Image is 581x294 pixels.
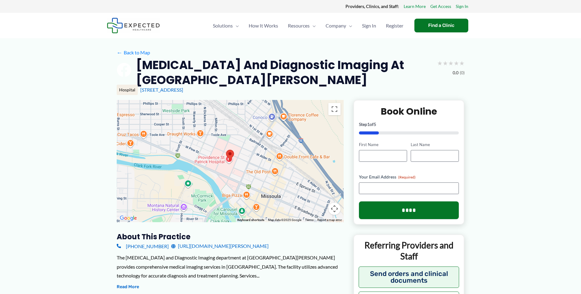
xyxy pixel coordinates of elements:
a: Learn More [404,2,426,10]
a: [STREET_ADDRESS] [140,87,183,93]
span: ★ [448,57,454,69]
img: Google [118,214,138,222]
span: Sign In [362,15,376,36]
span: ★ [459,57,465,69]
label: Your Email Address [359,174,459,180]
a: Find a Clinic [414,19,468,32]
button: Toggle fullscreen view [328,103,341,115]
span: ★ [437,57,443,69]
span: How It Works [249,15,278,36]
button: Keyboard shortcuts [237,218,264,222]
span: Resources [288,15,310,36]
a: ←Back to Map [117,48,150,57]
div: The [MEDICAL_DATA] and Diagnostic Imaging department at [GEOGRAPHIC_DATA][PERSON_NAME] provides c... [117,253,344,280]
a: How It Works [244,15,283,36]
h2: Book Online [359,105,459,117]
button: Map camera controls [328,203,341,215]
a: Sign In [357,15,381,36]
a: Get Access [430,2,451,10]
span: Menu Toggle [310,15,316,36]
span: (0) [460,69,465,77]
a: Sign In [456,2,468,10]
nav: Primary Site Navigation [208,15,408,36]
button: Send orders and clinical documents [359,266,459,288]
label: Last Name [411,142,459,148]
span: ← [117,50,123,55]
a: [URL][DOMAIN_NAME][PERSON_NAME] [171,241,269,251]
span: Menu Toggle [233,15,239,36]
span: Register [386,15,403,36]
a: [PHONE_NUMBER] [117,241,169,251]
p: Step of [359,122,459,127]
span: ★ [454,57,459,69]
a: ResourcesMenu Toggle [283,15,321,36]
p: Referring Providers and Staff [359,240,459,262]
span: ★ [443,57,448,69]
label: First Name [359,142,407,148]
span: Company [326,15,346,36]
h3: About this practice [117,232,344,241]
img: Expected Healthcare Logo - side, dark font, small [107,18,160,33]
span: (Required) [398,175,416,179]
span: Map data ©2025 Google [268,218,301,222]
div: Hospital [117,85,138,95]
span: Menu Toggle [346,15,352,36]
strong: Providers, Clinics, and Staff: [345,4,399,9]
h2: [MEDICAL_DATA] and Diagnostic Imaging at [GEOGRAPHIC_DATA][PERSON_NAME] [136,57,432,88]
span: 5 [374,122,376,127]
span: 0.0 [453,69,458,77]
span: 1 [367,122,370,127]
button: Read More [117,283,139,291]
a: Report a map error [317,218,342,222]
a: Terms (opens in new tab) [305,218,314,222]
a: Open this area in Google Maps (opens a new window) [118,214,138,222]
a: SolutionsMenu Toggle [208,15,244,36]
a: CompanyMenu Toggle [321,15,357,36]
a: Register [381,15,408,36]
span: Solutions [213,15,233,36]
